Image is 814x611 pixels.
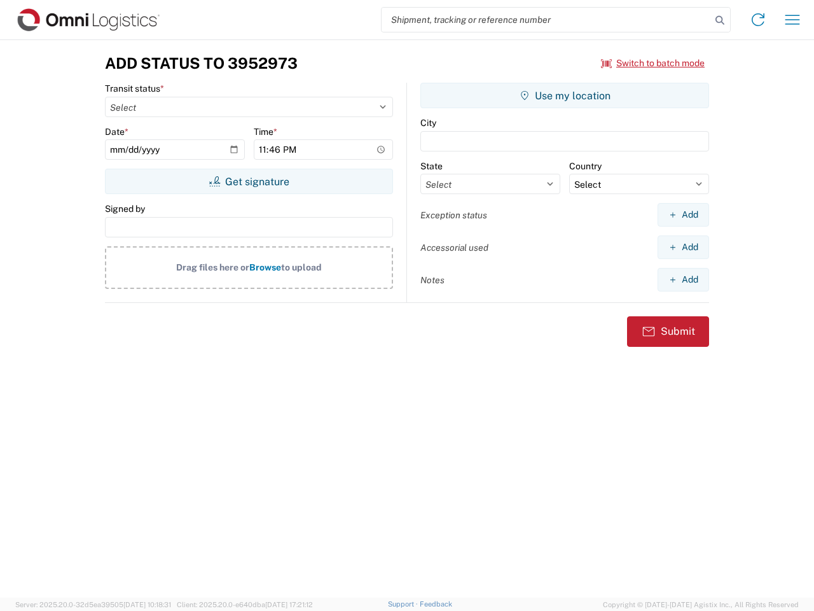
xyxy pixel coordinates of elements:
[420,117,436,129] label: City
[658,235,709,259] button: Add
[420,274,445,286] label: Notes
[105,54,298,73] h3: Add Status to 3952973
[420,83,709,108] button: Use my location
[382,8,711,32] input: Shipment, tracking or reference number
[420,600,452,608] a: Feedback
[105,169,393,194] button: Get signature
[254,126,277,137] label: Time
[420,160,443,172] label: State
[176,262,249,272] span: Drag files here or
[105,83,164,94] label: Transit status
[569,160,602,172] label: Country
[420,242,488,253] label: Accessorial used
[388,600,420,608] a: Support
[658,268,709,291] button: Add
[265,601,313,608] span: [DATE] 17:21:12
[123,601,171,608] span: [DATE] 10:18:31
[420,209,487,221] label: Exception status
[601,53,705,74] button: Switch to batch mode
[105,126,128,137] label: Date
[281,262,322,272] span: to upload
[658,203,709,227] button: Add
[105,203,145,214] label: Signed by
[177,601,313,608] span: Client: 2025.20.0-e640dba
[603,599,799,610] span: Copyright © [DATE]-[DATE] Agistix Inc., All Rights Reserved
[627,316,709,347] button: Submit
[15,601,171,608] span: Server: 2025.20.0-32d5ea39505
[249,262,281,272] span: Browse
